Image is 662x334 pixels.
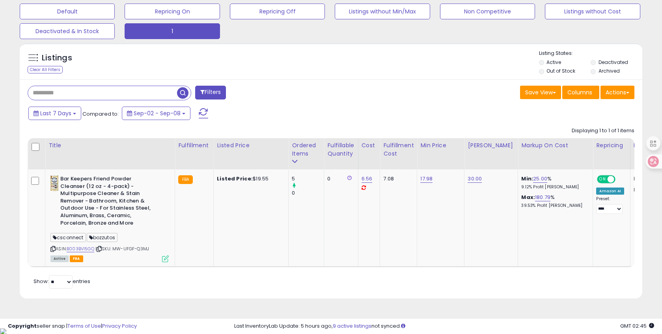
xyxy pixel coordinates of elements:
span: bozzutos [87,233,117,242]
button: Listings without Min/Max [335,4,430,19]
button: Repricing Off [230,4,325,19]
button: Listings without Cost [545,4,640,19]
span: Compared to: [82,110,119,118]
p: Listing States: [539,50,642,57]
div: Fulfillment [178,141,210,150]
a: 17.98 [420,175,433,183]
div: Title [48,141,172,150]
span: FBA [70,255,83,262]
div: $19.55 [217,175,282,182]
div: Fulfillment Cost [383,141,414,158]
span: 2025-09-17 02:45 GMT [620,322,654,330]
div: Ordered Items [292,141,321,158]
div: ASIN: [50,175,169,261]
div: Min Price [420,141,461,150]
p: 9.12% Profit [PERSON_NAME] [521,184,587,190]
a: 9 active listings [333,322,371,330]
label: Out of Stock [546,68,575,74]
div: % [521,175,587,190]
div: [PERSON_NAME] [468,141,515,150]
a: 6.56 [362,175,373,183]
div: Amazon AI [596,188,624,195]
span: Show: entries [34,278,90,285]
button: Sep-02 - Sep-08 [122,107,190,120]
span: Columns [567,88,592,96]
div: Repricing [596,141,627,150]
label: Deactivated [599,59,628,66]
div: Cost [362,141,377,150]
button: Actions [600,86,634,99]
span: OFF [614,176,627,183]
button: Filters [195,86,226,99]
div: Markup on Cost [521,141,589,150]
div: Clear All Filters [28,66,63,73]
span: All listings currently available for purchase on Amazon [50,255,69,262]
strong: Copyright [8,322,37,330]
button: Non Competitive [440,4,535,19]
button: Repricing On [125,4,220,19]
span: ON [598,176,608,183]
th: The percentage added to the cost of goods (COGS) that forms the calculator for Min & Max prices. [518,138,593,169]
button: Last 7 Days [28,107,81,120]
span: Sep-02 - Sep-08 [134,109,181,117]
h5: Listings [42,53,72,64]
label: Active [546,59,561,66]
div: seller snap | | [8,323,137,330]
a: B003BVI5GQ [67,246,94,252]
button: 1 [125,23,220,39]
b: Max: [521,193,535,201]
small: FBA [178,175,193,184]
img: 51+ESLt-4eL._SL40_.jpg [50,175,58,191]
a: Privacy Policy [102,322,137,330]
label: Archived [599,68,620,74]
strong: Max: [634,186,647,193]
div: 0 [292,190,324,197]
div: Listed Price [217,141,285,150]
button: Deactivated & In Stock [20,23,115,39]
div: 7.08 [383,175,411,182]
span: Last 7 Days [40,109,71,117]
span: csconnect [50,233,86,242]
b: Min: [521,175,533,182]
div: Displaying 1 to 1 of 1 items [572,127,634,135]
b: Listed Price: [217,175,253,182]
div: 5 [292,175,324,182]
strong: Min: [634,175,645,182]
span: | SKU: MW-UFGF-Q3MJ [95,246,149,252]
p: 39.53% Profit [PERSON_NAME] [521,203,587,208]
div: % [521,194,587,208]
div: Preset: [596,196,624,214]
a: 180.79 [535,193,550,201]
button: Columns [562,86,599,99]
div: Last InventoryLab Update: 5 hours ago, not synced. [234,323,654,330]
a: 30.00 [468,175,482,183]
a: 25.00 [533,175,547,183]
button: Default [20,4,115,19]
div: 0 [327,175,352,182]
div: Fulfillable Quantity [327,141,354,158]
a: Terms of Use [67,322,101,330]
button: Save View [520,86,561,99]
b: Bar Keepers Friend Powder Cleanser (12 oz - 4-pack) - Multipurpose Cleaner & Stain Remover - Bath... [60,175,156,229]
